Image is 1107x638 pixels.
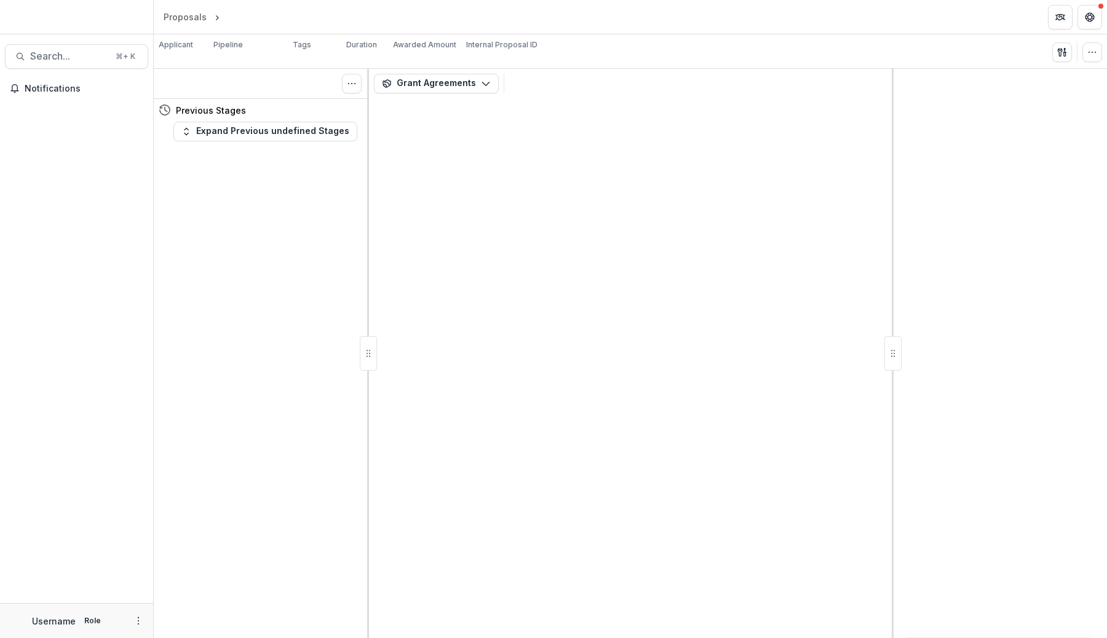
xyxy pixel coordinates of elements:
p: Tags [293,39,311,50]
p: Duration [346,39,377,50]
p: Awarded Amount [393,39,456,50]
nav: breadcrumb [159,8,275,26]
p: Internal Proposal ID [466,39,538,50]
button: Toggle View Cancelled Tasks [342,74,362,93]
p: Role [81,615,105,626]
button: Get Help [1077,5,1102,30]
button: Grant Agreements [374,74,499,93]
button: Expand Previous undefined Stages [173,122,357,141]
span: Search... [30,50,108,62]
button: More [131,613,146,628]
div: Proposals [164,10,207,23]
button: Notifications [5,79,148,98]
p: Username [32,615,76,628]
div: ⌘ + K [113,50,138,63]
span: Notifications [25,84,143,94]
button: Partners [1048,5,1073,30]
button: Search... [5,44,148,69]
a: Proposals [159,8,212,26]
p: Pipeline [213,39,243,50]
h4: Previous Stages [176,104,246,117]
p: Applicant [159,39,193,50]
